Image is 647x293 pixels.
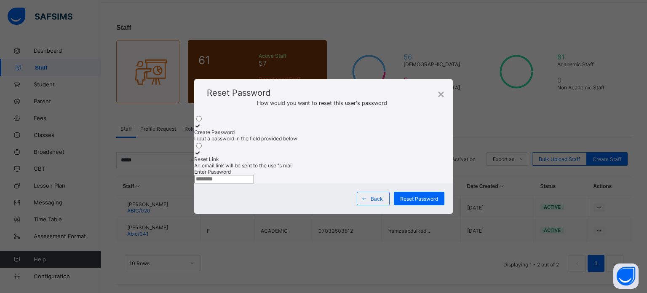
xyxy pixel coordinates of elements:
span: Back [371,196,383,202]
label: Enter Password [194,169,231,175]
span: An email link will be sent to the user's mail [194,162,293,169]
span: Reset Password [400,196,438,202]
button: Open asap [613,263,639,289]
div: × [438,88,444,101]
span: How would you want to reset this user's password [207,100,440,106]
span: Reset Password [207,88,270,98]
div: Create Password [194,129,453,135]
div: Reset Link [194,156,453,162]
span: Input a password in the field provided below [194,135,297,142]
